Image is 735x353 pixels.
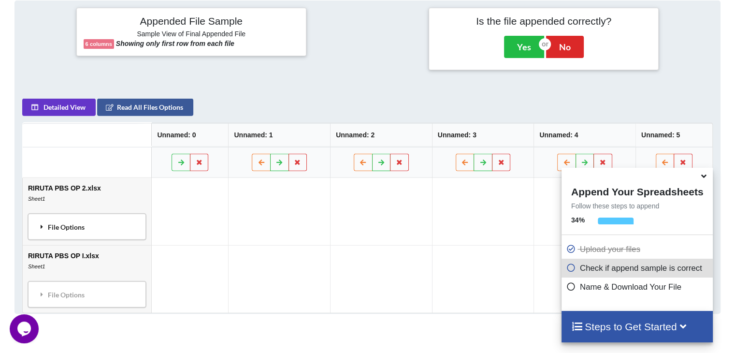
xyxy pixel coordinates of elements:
[533,123,635,147] th: Unnamed: 4
[566,243,710,255] p: Upload your files
[23,245,151,313] td: RIRUTA PBS OP I.xlsx
[22,99,96,116] button: Detailed View
[562,201,713,211] p: Follow these steps to append
[228,123,330,147] th: Unnamed: 1
[97,99,193,116] button: Read All Files Options
[28,264,45,269] i: Sheet1
[566,281,710,293] p: Name & Download Your File
[504,36,544,58] button: Yes
[10,314,41,343] iframe: chat widget
[432,123,534,147] th: Unnamed: 3
[562,183,713,198] h4: Append Your Spreadsheets
[31,284,143,305] div: File Options
[28,196,45,202] i: Sheet1
[116,40,234,47] b: Showing only first row from each file
[86,41,112,47] b: 6 columns
[566,262,710,274] p: Check if append sample is correct
[635,123,712,147] th: Unnamed: 5
[436,15,651,27] h4: Is the file appended correctly?
[571,321,703,333] h4: Steps to Get Started
[23,178,151,245] td: RIRUTA PBS OP 2.xlsx
[151,123,228,147] th: Unnamed: 0
[31,217,143,237] div: File Options
[84,15,299,29] h4: Appended File Sample
[546,36,584,58] button: No
[330,123,432,147] th: Unnamed: 2
[84,30,299,40] h6: Sample View of Final Appended File
[571,216,585,224] b: 34 %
